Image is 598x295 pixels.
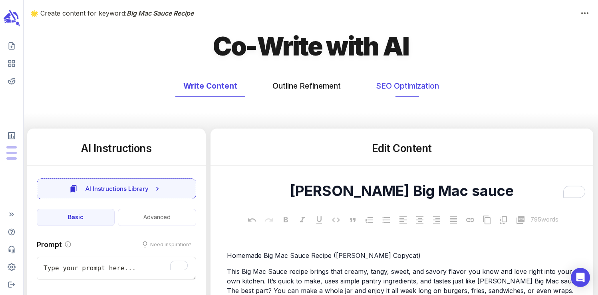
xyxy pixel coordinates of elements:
[3,260,20,274] span: Adjust your account settings
[3,128,20,144] span: View Subscription & Usage
[30,8,578,18] p: 🌟 Create content for keyword:
[530,215,558,224] p: 795 words
[6,146,17,148] span: Posts: 0 of 25 monthly posts used
[571,268,590,287] div: Open Intercom Messenger
[85,184,149,194] span: AI Instructions Library
[37,178,196,199] button: AI Instructions Library
[220,141,584,156] h5: Edit Content
[227,267,582,295] span: This Big Mac Sauce recipe brings that creamy, tangy, sweet, and savory flavor you know and love r...
[64,241,72,248] svg: Provide instructions to the AI on how to write the target section. The more specific the prompt, ...
[6,152,17,154] span: Output Tokens: 0 of 400,000 monthly tokens used. These limits are based on the last model you use...
[6,157,17,160] span: Input Tokens: 0 of 2,000,000 monthly tokens used. These limits are based on the last model you us...
[37,257,196,280] textarea: To enrich screen reader interactions, please activate Accessibility in Grammarly extension settings
[213,30,409,63] h1: Co-Write with AI
[3,39,20,53] span: Create new content
[127,9,194,17] span: Big Mac Sauce Recipe
[227,251,421,259] span: Homemade Big Mac Sauce Recipe ([PERSON_NAME] Copycat)
[3,56,20,71] span: View your content dashboard
[264,75,349,97] button: Outline Refinement
[3,225,20,239] span: Help Center
[3,277,20,292] span: Logout
[3,242,20,257] span: Contact Support
[175,75,245,97] button: Write Content
[137,239,196,250] button: Need inspiration?
[118,209,196,226] button: Advanced
[217,182,587,200] textarea: To enrich screen reader interactions, please activate Accessibility in Grammarly extension settings
[368,75,447,97] button: SEO Optimization
[3,207,20,222] span: Expand Sidebar
[37,209,115,226] button: Basic
[37,141,196,156] h5: AI Instructions
[37,239,62,250] p: Prompt
[3,74,20,88] span: View your Reddit Intelligence add-on dashboard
